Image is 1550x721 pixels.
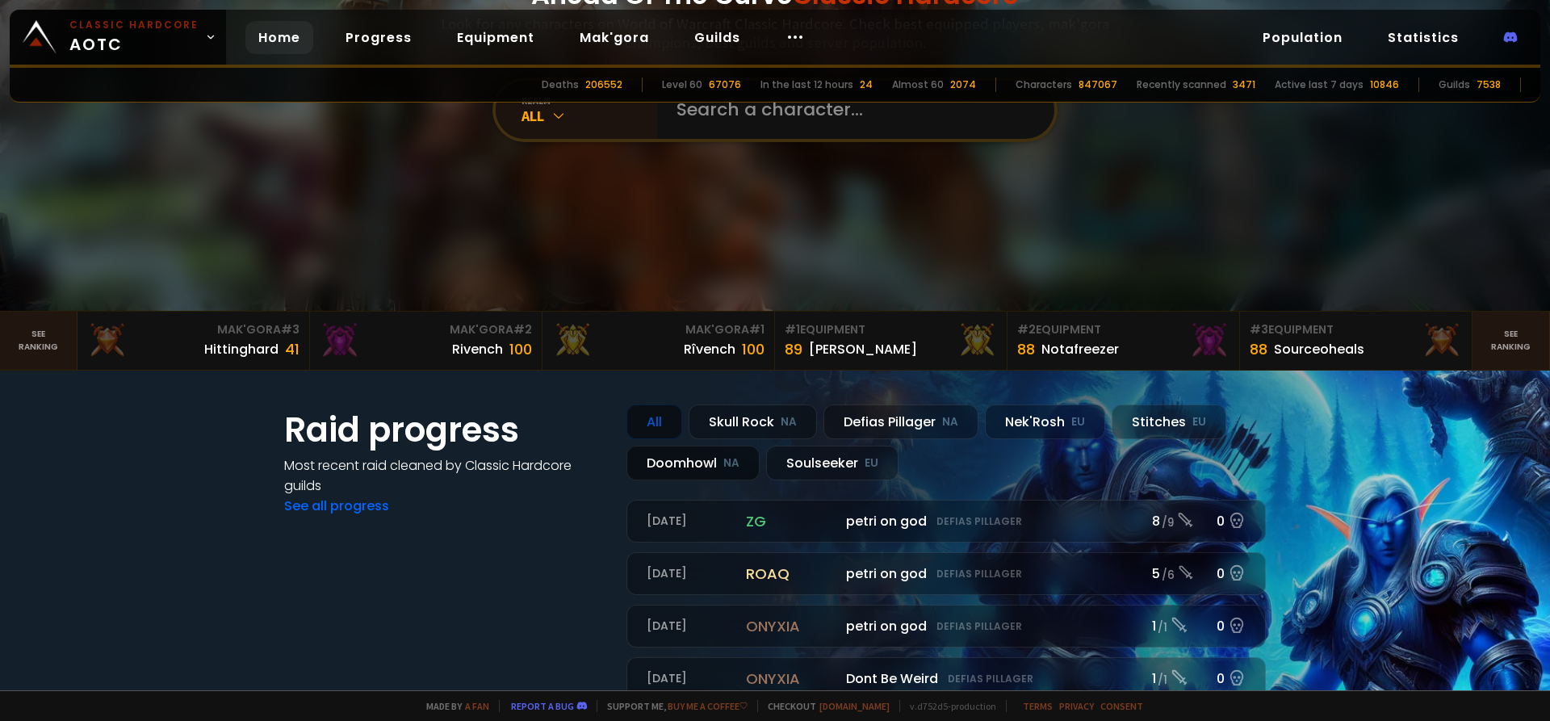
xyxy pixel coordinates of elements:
[1017,338,1035,360] div: 88
[1017,321,1036,337] span: # 2
[950,78,976,92] div: 2074
[1192,414,1206,430] small: EU
[509,338,532,360] div: 100
[1059,700,1094,712] a: Privacy
[1071,414,1085,430] small: EU
[860,78,873,92] div: 24
[749,321,765,337] span: # 1
[1023,700,1053,712] a: Terms
[1274,339,1364,359] div: Sourceoheals
[1112,405,1226,439] div: Stitches
[285,338,300,360] div: 41
[1250,21,1355,54] a: Population
[320,321,532,338] div: Mak'Gora
[775,312,1007,370] a: #1Equipment89[PERSON_NAME]
[542,312,775,370] a: Mak'Gora#1Rîvench100
[667,81,1035,139] input: Search a character...
[865,455,878,472] small: EU
[681,21,753,54] a: Guilds
[522,107,657,125] div: All
[626,446,760,480] div: Doomhowl
[626,405,682,439] div: All
[452,339,503,359] div: Rivench
[513,321,532,337] span: # 2
[1137,78,1226,92] div: Recently scanned
[1017,321,1230,338] div: Equipment
[785,321,800,337] span: # 1
[310,312,542,370] a: Mak'Gora#2Rivench100
[892,78,944,92] div: Almost 60
[1079,78,1117,92] div: 847067
[668,700,748,712] a: Buy me a coffee
[662,78,702,92] div: Level 60
[942,414,958,430] small: NA
[1250,321,1268,337] span: # 3
[689,405,817,439] div: Skull Rock
[1472,312,1550,370] a: Seeranking
[985,405,1105,439] div: Nek'Rosh
[10,10,226,65] a: Classic HardcoreAOTC
[723,455,739,472] small: NA
[284,497,389,515] a: See all progress
[597,700,748,712] span: Support me,
[626,605,1266,648] a: [DATE]onyxiapetri on godDefias Pillager1 /10
[742,338,765,360] div: 100
[766,446,899,480] div: Soulseeker
[626,657,1266,700] a: [DATE]onyxiaDont Be WeirdDefias Pillager1 /10
[333,21,425,54] a: Progress
[1375,21,1472,54] a: Statistics
[585,78,622,92] div: 206552
[281,321,300,337] span: # 3
[899,700,996,712] span: v. d752d5 - production
[785,338,802,360] div: 89
[1233,78,1255,92] div: 3471
[284,405,607,455] h1: Raid progress
[1439,78,1470,92] div: Guilds
[823,405,978,439] div: Defias Pillager
[1250,338,1267,360] div: 88
[760,78,853,92] div: In the last 12 hours
[69,18,199,57] span: AOTC
[87,321,300,338] div: Mak'Gora
[1041,339,1119,359] div: Notafreezer
[77,312,310,370] a: Mak'Gora#3Hittinghard41
[284,455,607,496] h4: Most recent raid cleaned by Classic Hardcore guilds
[69,18,199,32] small: Classic Hardcore
[511,700,574,712] a: Report a bug
[1007,312,1240,370] a: #2Equipment88Notafreezer
[684,339,735,359] div: Rîvench
[809,339,917,359] div: [PERSON_NAME]
[626,552,1266,595] a: [DATE]roaqpetri on godDefias Pillager5 /60
[245,21,313,54] a: Home
[757,700,890,712] span: Checkout
[1370,78,1399,92] div: 10846
[1100,700,1143,712] a: Consent
[552,321,765,338] div: Mak'Gora
[542,78,579,92] div: Deaths
[1250,321,1462,338] div: Equipment
[1477,78,1501,92] div: 7538
[204,339,279,359] div: Hittinghard
[444,21,547,54] a: Equipment
[709,78,741,92] div: 67076
[626,500,1266,543] a: [DATE]zgpetri on godDefias Pillager8 /90
[1016,78,1072,92] div: Characters
[1240,312,1472,370] a: #3Equipment88Sourceoheals
[819,700,890,712] a: [DOMAIN_NAME]
[785,321,997,338] div: Equipment
[417,700,489,712] span: Made by
[465,700,489,712] a: a fan
[1275,78,1364,92] div: Active last 7 days
[567,21,662,54] a: Mak'gora
[781,414,797,430] small: NA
